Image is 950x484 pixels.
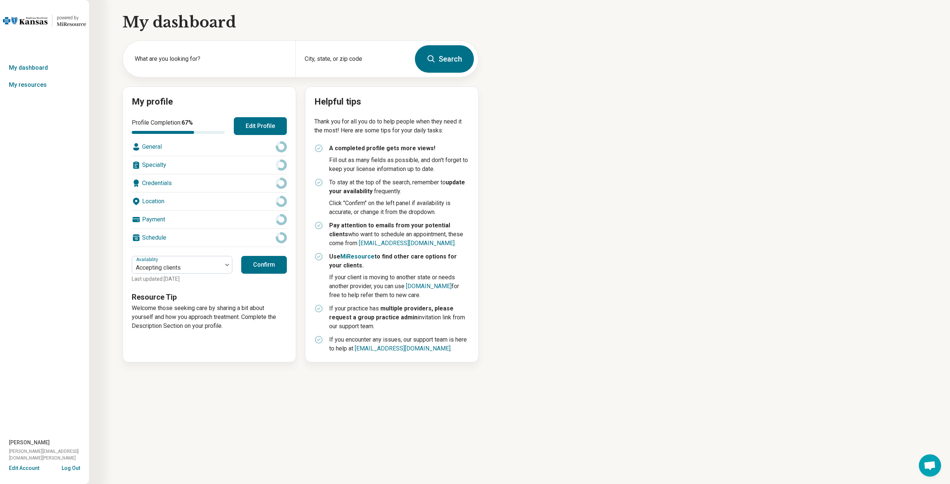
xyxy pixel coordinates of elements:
[329,335,469,353] p: If you encounter any issues, our support team is here to help at .
[329,304,469,331] p: If your practice has invitation link from our support team.
[136,257,160,262] label: Availability
[3,12,86,30] a: Blue Cross Blue Shield Kansaspowered by
[132,138,287,156] div: General
[132,211,287,228] div: Payment
[132,174,287,192] div: Credentials
[132,192,287,210] div: Location
[359,240,455,247] a: [EMAIL_ADDRESS][DOMAIN_NAME]
[329,253,457,269] strong: Use to find other care options for your clients.
[329,273,469,300] p: If your client is moving to another state or needs another provider, you can use for free to help...
[132,118,225,134] div: Profile Completion:
[329,199,469,217] p: Click "Confirm" on the left panel if availability is accurate, or change it from the dropdown.
[62,464,80,470] button: Log Out
[329,145,435,152] strong: A completed profile gets more views!
[329,179,465,195] strong: update your availability
[329,221,469,248] p: who want to schedule an appointment, these come from .
[406,283,452,290] a: [DOMAIN_NAME]
[9,448,89,461] span: [PERSON_NAME][EMAIL_ADDRESS][DOMAIN_NAME][PERSON_NAME]
[9,439,50,447] span: [PERSON_NAME]
[57,14,86,21] div: powered by
[3,12,47,30] img: Blue Cross Blue Shield Kansas
[132,304,287,330] p: Welcome those seeking care by sharing a bit about yourself and how you approach treatment. Comple...
[919,454,941,477] div: Open chat
[329,156,469,174] p: Fill out as many fields as possible, and don't forget to keep your license information up to date.
[355,345,451,352] a: [EMAIL_ADDRESS][DOMAIN_NAME]
[340,253,374,260] a: MiResource
[314,117,469,135] p: Thank you for all you do to help people when they need it the most! Here are some tips for your d...
[132,96,287,108] h2: My profile
[241,256,287,274] button: Confirm
[329,222,450,238] strong: Pay attention to emails from your potential clients
[132,292,287,302] h3: Resource Tip
[181,119,193,126] span: 67 %
[314,96,469,108] h2: Helpful tips
[132,275,232,283] p: Last updated: [DATE]
[9,464,39,472] button: Edit Account
[234,117,287,135] button: Edit Profile
[132,156,287,174] div: Specialty
[122,12,479,33] h1: My dashboard
[135,55,286,63] label: What are you looking for?
[329,305,453,321] strong: multiple providers, please request a group practice admin
[415,45,474,73] button: Search
[329,178,469,196] p: To stay at the top of the search, remember to frequently.
[132,229,287,247] div: Schedule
